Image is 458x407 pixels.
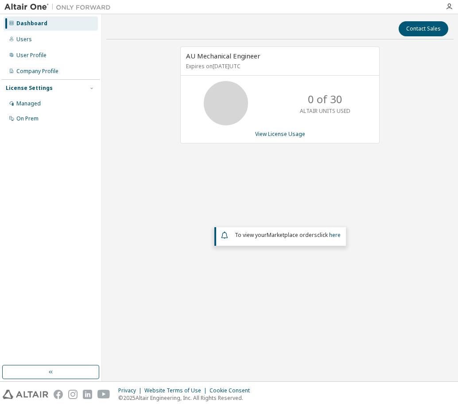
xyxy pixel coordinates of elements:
[300,107,350,115] p: ALTAIR UNITS USED
[118,394,255,402] p: © 2025 Altair Engineering, Inc. All Rights Reserved.
[118,387,144,394] div: Privacy
[6,85,53,92] div: License Settings
[186,62,372,70] p: Expires on [DATE] UTC
[16,68,58,75] div: Company Profile
[3,390,48,399] img: altair_logo.svg
[16,52,47,59] div: User Profile
[83,390,92,399] img: linkedin.svg
[329,231,341,239] a: here
[235,231,341,239] span: To view your click
[186,51,260,60] span: AU Mechanical Engineer
[16,100,41,107] div: Managed
[16,36,32,43] div: Users
[308,92,342,107] p: 0 of 30
[68,390,78,399] img: instagram.svg
[210,387,255,394] div: Cookie Consent
[399,21,448,36] button: Contact Sales
[16,115,39,122] div: On Prem
[144,387,210,394] div: Website Terms of Use
[97,390,110,399] img: youtube.svg
[255,130,305,138] a: View License Usage
[267,231,317,239] em: Marketplace orders
[54,390,63,399] img: facebook.svg
[4,3,115,12] img: Altair One
[16,20,47,27] div: Dashboard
